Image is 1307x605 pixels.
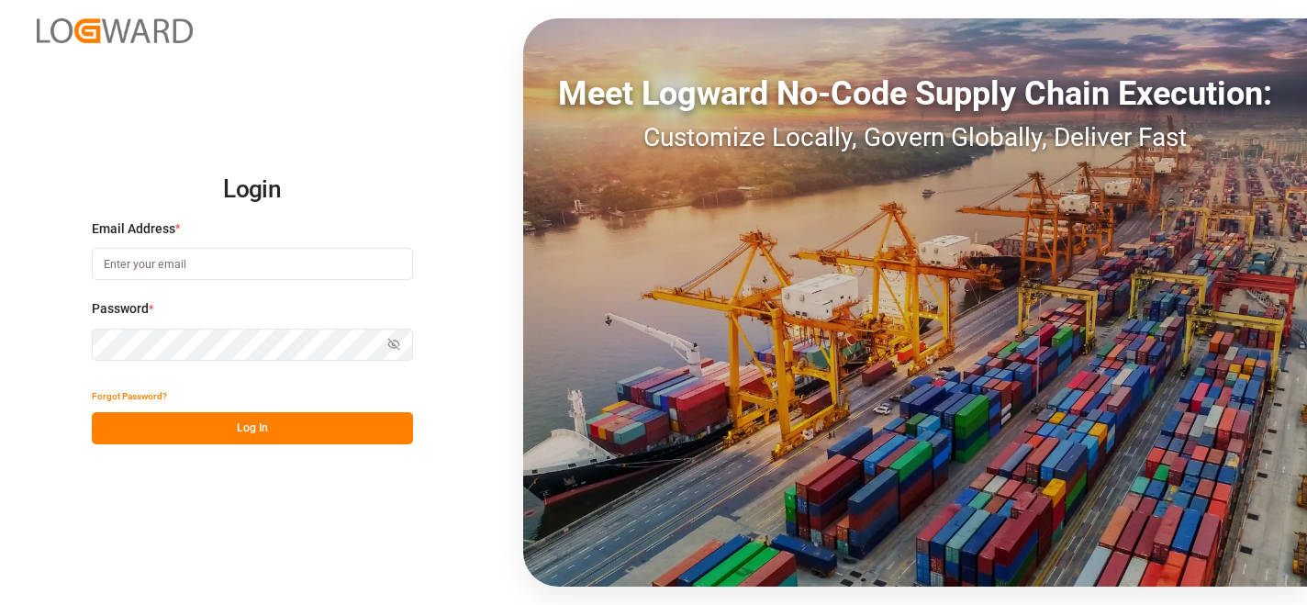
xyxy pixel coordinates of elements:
[92,161,413,219] h2: Login
[37,18,193,43] img: Logward_new_orange.png
[92,248,413,280] input: Enter your email
[92,299,149,319] span: Password
[523,69,1307,118] div: Meet Logward No-Code Supply Chain Execution:
[92,412,413,444] button: Log In
[523,118,1307,157] div: Customize Locally, Govern Globally, Deliver Fast
[92,219,175,239] span: Email Address
[92,380,167,412] button: Forgot Password?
